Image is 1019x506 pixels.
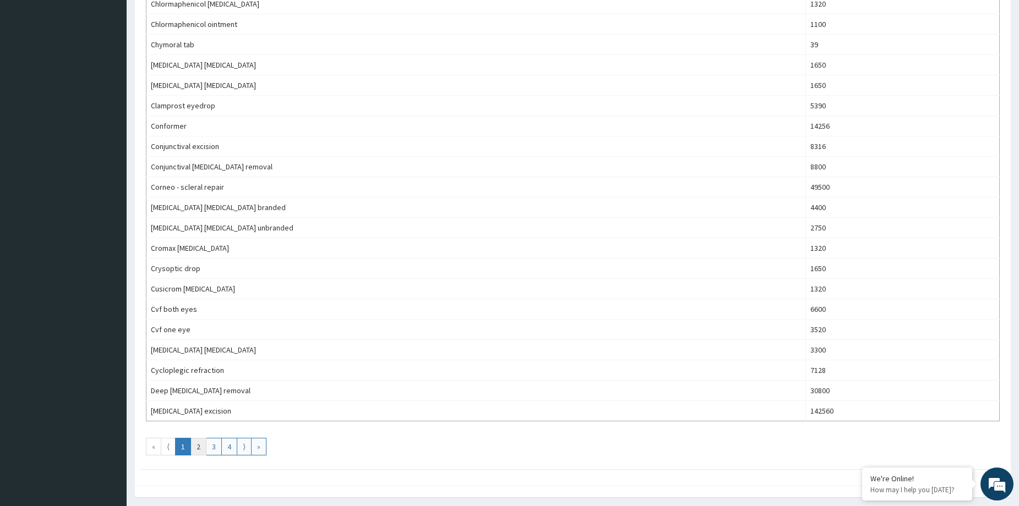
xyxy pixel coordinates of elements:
div: Minimize live chat window [181,5,207,32]
td: Cvf one eye [146,320,806,340]
a: Go to last page [251,438,266,455]
td: [MEDICAL_DATA] [MEDICAL_DATA] [146,75,806,96]
td: Clamprost eyedrop [146,96,806,116]
td: Chymoral tab [146,35,806,55]
td: 7128 [806,360,1000,381]
td: Corneo - scleral repair [146,177,806,197]
td: Conjunctival excision [146,136,806,157]
div: Chat with us now [57,62,185,76]
a: Go to previous page [161,438,176,455]
td: 49500 [806,177,1000,197]
td: [MEDICAL_DATA] excision [146,401,806,421]
td: 8316 [806,136,1000,157]
td: 30800 [806,381,1000,401]
td: [MEDICAL_DATA] [MEDICAL_DATA] [146,340,806,360]
td: 4400 [806,197,1000,218]
span: We're online! [64,139,152,250]
td: [MEDICAL_DATA] [MEDICAL_DATA] branded [146,197,806,218]
td: 1650 [806,55,1000,75]
td: 3300 [806,340,1000,360]
td: Deep [MEDICAL_DATA] removal [146,381,806,401]
td: 6600 [806,299,1000,320]
td: 1650 [806,75,1000,96]
td: 5390 [806,96,1000,116]
td: 14256 [806,116,1000,136]
p: How may I help you today? [870,485,964,494]
td: 2750 [806,218,1000,238]
td: [MEDICAL_DATA] [MEDICAL_DATA] unbranded [146,218,806,238]
td: 3520 [806,320,1000,340]
td: Crysoptic drop [146,258,806,279]
a: Go to page number 1 [175,438,191,455]
td: Cromax [MEDICAL_DATA] [146,238,806,258]
textarea: Type your message and hit 'Enter' [6,300,210,339]
td: 8800 [806,157,1000,177]
td: 142560 [806,401,1000,421]
td: 1650 [806,258,1000,279]
td: Chlormaphenicol ointment [146,14,806,35]
td: 1320 [806,238,1000,258]
td: Conjunctival [MEDICAL_DATA] removal [146,157,806,177]
img: d_794563401_company_1708531726252_794563401 [20,55,45,82]
td: 1320 [806,279,1000,299]
td: Cusicrom [MEDICAL_DATA] [146,279,806,299]
a: Go to page number 2 [190,438,206,455]
a: Go to page number 4 [221,438,237,455]
a: Go to next page [237,438,252,455]
td: 39 [806,35,1000,55]
td: Cycloplegic refraction [146,360,806,381]
td: [MEDICAL_DATA] [MEDICAL_DATA] [146,55,806,75]
div: We're Online! [870,474,964,483]
td: Conformer [146,116,806,136]
td: Cvf both eyes [146,299,806,320]
a: Go to page number 3 [206,438,222,455]
a: Go to first page [146,438,161,455]
td: 1100 [806,14,1000,35]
